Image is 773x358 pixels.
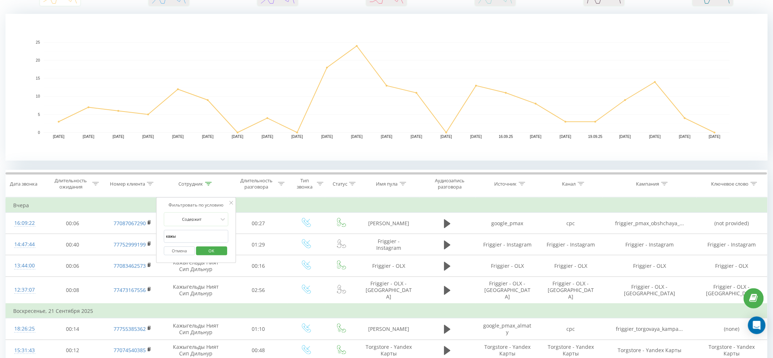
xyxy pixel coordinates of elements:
[499,135,513,139] text: 16.09.25
[114,347,146,354] a: 77074540385
[229,318,288,340] td: 01:10
[229,277,288,304] td: 02:56
[292,135,303,139] text: [DATE]
[476,213,539,234] td: google_pmax
[539,277,603,304] td: Friggier - OLX - [GEOGRAPHIC_DATA]
[679,135,691,139] text: [DATE]
[470,135,482,139] text: [DATE]
[376,181,398,187] div: Имя пула
[5,14,768,161] svg: A chart.
[229,213,288,234] td: 00:27
[114,220,146,227] a: 77087067290
[229,255,288,277] td: 00:16
[43,213,102,234] td: 00:06
[560,135,572,139] text: [DATE]
[163,318,229,340] td: Кажыгельды Ният Сип Дильнур
[696,213,767,234] td: (not provided)
[603,234,697,255] td: Friggier - Instagram
[38,113,40,117] text: 5
[179,181,203,187] div: Сотрудник
[232,135,244,139] text: [DATE]
[530,135,542,139] text: [DATE]
[696,318,767,340] td: (none)
[112,135,124,139] text: [DATE]
[358,318,419,340] td: [PERSON_NAME]
[202,135,214,139] text: [DATE]
[164,230,228,243] input: Введите значение
[696,234,767,255] td: Friggier - Instagram
[603,277,697,304] td: Friggier - OLX - [GEOGRAPHIC_DATA]
[43,255,102,277] td: 00:06
[172,135,184,139] text: [DATE]
[358,255,419,277] td: Friggier - OLX
[539,213,603,234] td: cpc
[619,135,631,139] text: [DATE]
[6,198,768,213] td: Вчера
[36,77,40,81] text: 15
[38,131,40,135] text: 0
[43,234,102,255] td: 00:40
[36,40,40,44] text: 25
[476,318,539,340] td: google_pmax_almaty
[321,135,333,139] text: [DATE]
[351,135,363,139] text: [DATE]
[114,286,146,293] a: 77473167556
[495,181,517,187] div: Источник
[53,135,64,139] text: [DATE]
[51,178,90,190] div: Длительность ожидания
[201,245,222,256] span: OK
[114,241,146,248] a: 77752999199
[229,234,288,255] td: 01:29
[358,277,419,304] td: Friggier - OLX - [GEOGRAPHIC_DATA]
[711,181,749,187] div: Ключевое слово
[262,135,273,139] text: [DATE]
[36,95,40,99] text: 10
[476,277,539,304] td: Friggier - OLX - [GEOGRAPHIC_DATA]
[10,181,37,187] div: Дата звонка
[616,325,683,332] span: friggier_torgovaya_kampa...
[196,246,227,256] button: OK
[114,262,146,269] a: 77083462573
[163,277,229,304] td: Кажыгельды Ният Сип Дильнур
[6,304,768,318] td: Воскресенье, 21 Сентября 2025
[615,220,684,227] span: friggier_pmax_obshchaya_...
[13,343,36,358] div: 15:31:43
[83,135,95,139] text: [DATE]
[13,237,36,252] div: 14:47:44
[696,277,767,304] td: Friggier - OLX - [GEOGRAPHIC_DATA]
[441,135,452,139] text: [DATE]
[143,135,154,139] text: [DATE]
[748,317,766,334] div: Open Intercom Messenger
[476,255,539,277] td: Friggier - OLX
[13,322,36,336] div: 18:26:25
[562,181,576,187] div: Канал
[426,178,474,190] div: Аудиозапись разговора
[636,181,659,187] div: Кампания
[649,135,661,139] text: [DATE]
[709,135,721,139] text: [DATE]
[333,181,347,187] div: Статус
[13,216,36,230] div: 16:09:22
[164,201,228,209] div: Фильтровать по условию
[381,135,393,139] text: [DATE]
[164,246,195,256] button: Отмена
[588,135,603,139] text: 19.09.25
[36,58,40,62] text: 20
[110,181,145,187] div: Номер клиента
[163,255,229,277] td: Кажыгельды Ният Сип Дильнур
[539,234,603,255] td: Friggier - Instagram
[539,318,603,340] td: cpc
[43,277,102,304] td: 00:08
[237,178,276,190] div: Длительность разговора
[114,325,146,332] a: 77755385362
[411,135,422,139] text: [DATE]
[43,318,102,340] td: 00:14
[13,259,36,273] div: 13:44:00
[539,255,603,277] td: Friggier - OLX
[476,234,539,255] td: Friggier - Instagram
[358,234,419,255] td: Friggier - Instagram
[294,178,315,190] div: Тип звонка
[603,255,697,277] td: Friggier - OLX
[13,283,36,297] div: 12:37:07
